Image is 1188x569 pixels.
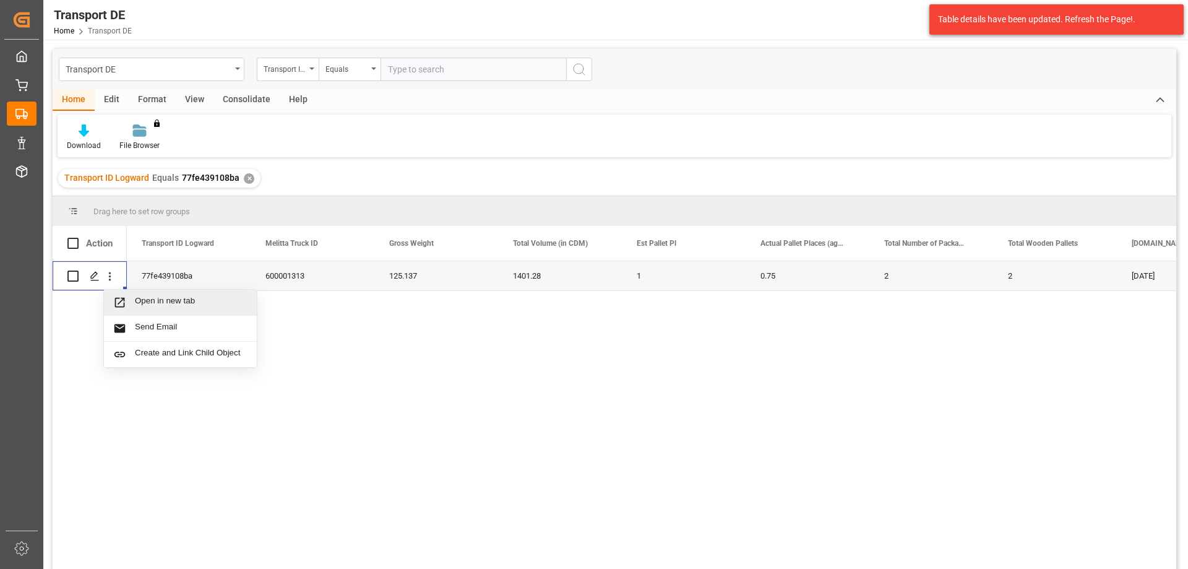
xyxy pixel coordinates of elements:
[513,239,588,248] span: Total Volume (in CDM)
[127,261,251,290] div: 77fe439108ba
[280,90,317,111] div: Help
[86,238,113,249] div: Action
[257,58,319,81] button: open menu
[265,239,318,248] span: Melitta Truck ID
[869,261,993,290] div: 2
[182,173,239,183] span: 77fe439108ba
[152,173,179,183] span: Equals
[67,140,101,151] div: Download
[53,261,127,291] div: Press SPACE to select this row.
[938,13,1166,26] div: Table details have been updated. Refresh the Page!.
[129,90,176,111] div: Format
[95,90,129,111] div: Edit
[93,207,190,216] span: Drag here to set row groups
[264,61,306,75] div: Transport ID Logward
[637,239,676,248] span: Est Pallet Pl
[746,261,869,290] div: 0.75
[244,173,254,184] div: ✕
[760,239,843,248] span: Actual Pallet Places (aggregation)
[54,27,74,35] a: Home
[176,90,213,111] div: View
[213,90,280,111] div: Consolidate
[59,58,244,81] button: open menu
[64,173,149,183] span: Transport ID Logward
[66,61,231,76] div: Transport DE
[53,90,95,111] div: Home
[993,261,1117,290] div: 2
[1008,239,1078,248] span: Total Wooden Pallets
[142,239,214,248] span: Transport ID Logward
[54,6,132,24] div: Transport DE
[498,261,622,290] div: 1401.28
[622,261,746,290] div: 1
[251,261,374,290] div: 600001313
[319,58,381,81] button: open menu
[325,61,368,75] div: Equals
[389,239,434,248] span: Gross Weight
[374,261,498,290] div: 125.137
[884,239,967,248] span: Total Number of Packages (VepoDE)
[566,58,592,81] button: search button
[381,58,566,81] input: Type to search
